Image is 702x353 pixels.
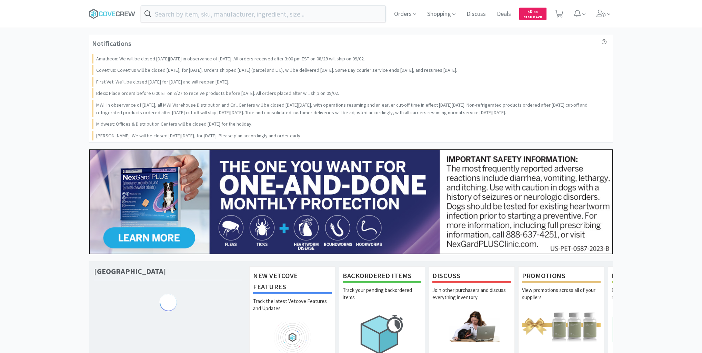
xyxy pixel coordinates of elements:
[343,270,421,283] h1: Backordered Items
[96,78,229,86] p: First Vet: We’ll be closed [DATE] for [DATE] and will reopen [DATE].
[141,6,385,22] input: Search by item, sku, manufacturer, ingredient, size...
[89,149,613,254] img: 24562ba5414042f391a945fa418716b7_350.jpg
[522,286,601,311] p: View promotions across all of your suppliers
[92,38,131,49] h3: Notifications
[494,11,514,17] a: Deals
[432,311,511,342] img: hero_discuss.png
[528,10,530,14] span: $
[612,311,690,342] img: hero_lists.png
[612,286,690,311] p: Quickly compare prices across your most commonly ordered items
[96,89,339,97] p: Idexx: Place orders before 6:00 ET on 8/27 to receive products before [DATE]. All orders placed a...
[523,16,542,20] span: Cash Back
[532,10,538,14] span: . 00
[522,270,601,283] h1: Promotions
[612,270,690,283] h1: Lists
[519,4,546,23] a: $0.00Cash Back
[432,270,511,283] h1: Discuss
[94,266,166,276] h1: [GEOGRAPHIC_DATA]
[464,11,489,17] a: Discuss
[432,286,511,311] p: Join other purchasers and discuss everything inventory
[528,8,538,14] span: 0
[96,66,457,74] p: Covetrus: Covetrus will be closed [DATE], for [DATE]. Orders shipped [DATE] (parcel and LTL), wil...
[343,286,421,311] p: Track your pending backordered items
[253,270,332,294] h1: New Vetcove Features
[253,297,332,322] p: Track the latest Vetcove Features and Updates
[253,322,332,353] img: hero_feature_roadmap.png
[96,132,301,139] p: [PERSON_NAME]: We will be closed [DATE][DATE], for [DATE]. Please plan accordingly and order early.
[96,120,252,128] p: Midwest: Offices & Distribution Centers will be closed [DATE] for the holiday.
[522,311,601,342] img: hero_promotions.png
[96,55,365,62] p: Amatheon: We will be closed [DATE][DATE] in observance of [DATE]. All orders received after 3:00 ...
[96,101,607,117] p: MWI: In observance of [DATE], all MWI Warehouse Distribution and Call Centers will be closed [DAT...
